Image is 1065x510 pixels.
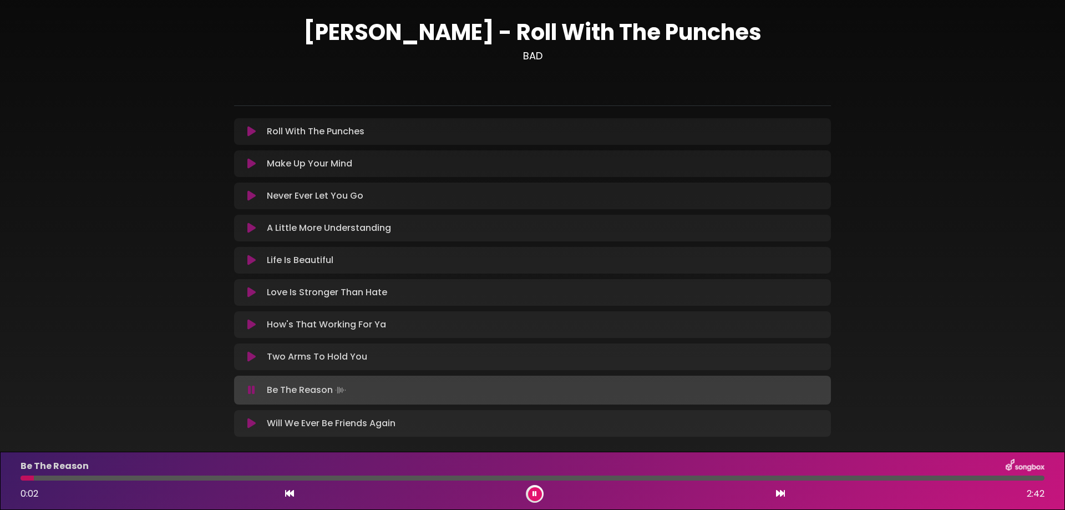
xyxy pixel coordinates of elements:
p: How's That Working For Ya [267,318,386,331]
p: Love Is Stronger Than Hate [267,286,387,299]
p: Two Arms To Hold You [267,350,367,363]
p: Be The Reason [267,382,348,398]
p: A Little More Understanding [267,221,391,235]
p: Never Ever Let You Go [267,189,363,203]
p: Make Up Your Mind [267,157,352,170]
h1: [PERSON_NAME] - Roll With The Punches [234,19,831,46]
p: Life Is Beautiful [267,254,333,267]
img: waveform4.gif [333,382,348,398]
h3: BAD [234,50,831,62]
p: Roll With The Punches [267,125,364,138]
p: Will We Ever Be Friends Again [267,417,395,430]
p: Be The Reason [21,459,89,473]
img: songbox-logo-white.png [1006,459,1044,473]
